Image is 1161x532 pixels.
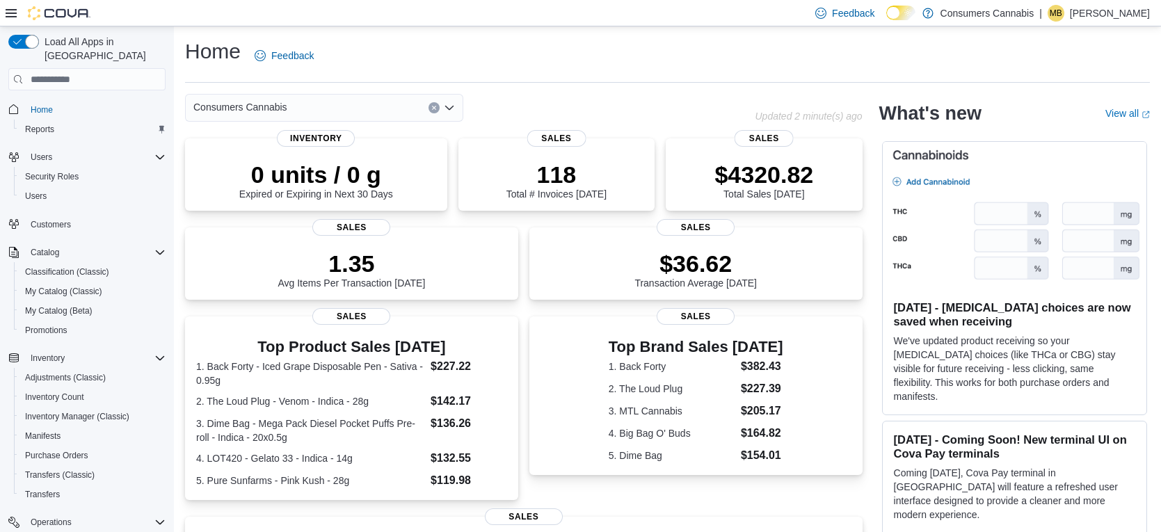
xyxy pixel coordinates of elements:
[14,321,171,340] button: Promotions
[609,404,735,418] dt: 3. MTL Cannabis
[894,300,1135,328] h3: [DATE] - [MEDICAL_DATA] choices are now saved when receiving
[25,102,58,118] a: Home
[19,283,166,300] span: My Catalog (Classic)
[1070,5,1150,22] p: [PERSON_NAME]
[278,250,425,289] div: Avg Items Per Transaction [DATE]
[431,450,507,467] dd: $132.55
[25,469,95,481] span: Transfers (Classic)
[609,339,783,355] h3: Top Brand Sales [DATE]
[19,389,166,405] span: Inventory Count
[894,466,1135,522] p: Coming [DATE], Cova Pay terminal in [GEOGRAPHIC_DATA] will feature a refreshed user interface des...
[609,360,735,373] dt: 1. Back Forty
[25,430,61,442] span: Manifests
[196,474,425,487] dt: 5. Pure Sunfarms - Pink Kush - 28g
[886,6,915,20] input: Dark Mode
[31,152,52,163] span: Users
[14,186,171,206] button: Users
[25,124,54,135] span: Reports
[25,489,60,500] span: Transfers
[741,380,783,397] dd: $227.39
[19,447,166,464] span: Purchase Orders
[19,188,166,204] span: Users
[239,161,393,188] p: 0 units / 0 g
[506,161,607,200] div: Total # Invoices [DATE]
[940,5,1034,22] p: Consumers Cannabis
[31,219,71,230] span: Customers
[19,322,166,339] span: Promotions
[19,467,100,483] a: Transfers (Classic)
[19,369,111,386] a: Adjustments (Classic)
[25,100,166,118] span: Home
[19,188,52,204] a: Users
[25,216,166,233] span: Customers
[14,426,171,446] button: Manifests
[25,286,102,297] span: My Catalog (Classic)
[25,266,109,277] span: Classification (Classic)
[25,392,84,403] span: Inventory Count
[14,120,171,139] button: Reports
[19,486,166,503] span: Transfers
[19,486,65,503] a: Transfers
[14,368,171,387] button: Adjustments (Classic)
[19,447,94,464] a: Purchase Orders
[14,465,171,485] button: Transfers (Classic)
[657,308,735,325] span: Sales
[19,428,166,444] span: Manifests
[485,508,563,525] span: Sales
[196,417,425,444] dt: 3. Dime Bag - Mega Pack Diesel Pocket Puffs Pre-roll - Indica - 20x0.5g
[19,283,108,300] a: My Catalog (Classic)
[25,411,129,422] span: Inventory Manager (Classic)
[239,161,393,200] div: Expired or Expiring in Next 30 Days
[196,451,425,465] dt: 4. LOT420 - Gelato 33 - Indica - 14g
[19,264,115,280] a: Classification (Classic)
[431,472,507,489] dd: $119.98
[196,394,425,408] dt: 2. The Loud Plug - Venom - Indica - 28g
[19,408,135,425] a: Inventory Manager (Classic)
[657,219,735,236] span: Sales
[19,428,66,444] a: Manifests
[3,513,171,532] button: Operations
[19,467,166,483] span: Transfers (Classic)
[278,250,425,277] p: 1.35
[196,339,507,355] h3: Top Product Sales [DATE]
[609,426,735,440] dt: 4. Big Bag O' Buds
[14,167,171,186] button: Security Roles
[25,350,166,366] span: Inventory
[14,387,171,407] button: Inventory Count
[25,171,79,182] span: Security Roles
[19,322,73,339] a: Promotions
[31,247,59,258] span: Catalog
[25,216,77,233] a: Customers
[28,6,90,20] img: Cova
[1142,111,1150,119] svg: External link
[741,403,783,419] dd: $205.17
[25,325,67,336] span: Promotions
[31,353,65,364] span: Inventory
[634,250,757,277] p: $36.62
[25,149,166,166] span: Users
[429,102,440,113] button: Clear input
[14,262,171,282] button: Classification (Classic)
[271,49,314,63] span: Feedback
[185,38,241,65] h1: Home
[19,303,98,319] a: My Catalog (Beta)
[894,433,1135,460] h3: [DATE] - Coming Soon! New terminal UI on Cova Pay terminals
[894,334,1135,403] p: We've updated product receiving so your [MEDICAL_DATA] choices (like THCa or CBG) stay visible fo...
[25,244,166,261] span: Catalog
[25,305,93,316] span: My Catalog (Beta)
[527,130,586,147] span: Sales
[312,308,390,325] span: Sales
[506,161,607,188] p: 118
[3,99,171,119] button: Home
[25,514,77,531] button: Operations
[609,382,735,396] dt: 2. The Loud Plug
[634,250,757,289] div: Transaction Average [DATE]
[31,517,72,528] span: Operations
[741,447,783,464] dd: $154.01
[832,6,874,20] span: Feedback
[741,425,783,442] dd: $164.82
[1039,5,1042,22] p: |
[25,191,47,202] span: Users
[19,168,166,185] span: Security Roles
